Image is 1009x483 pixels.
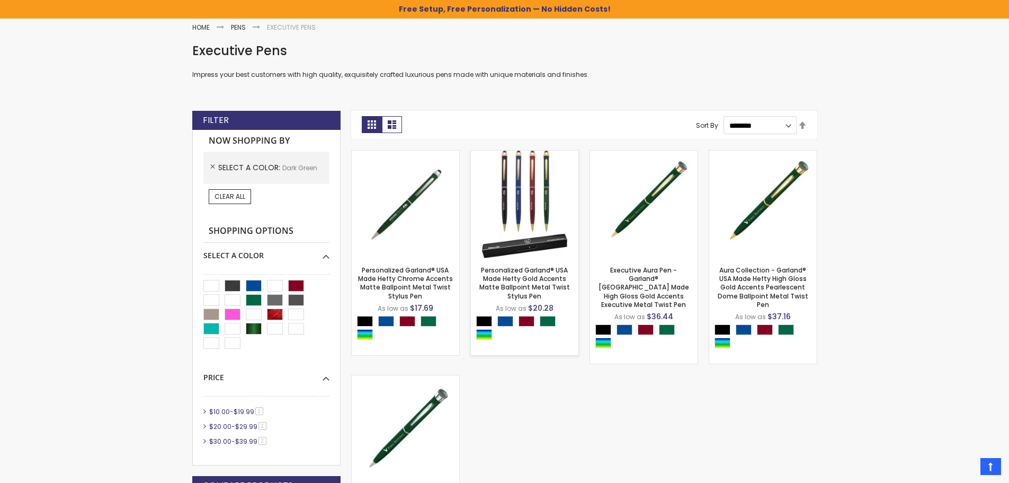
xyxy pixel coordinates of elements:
div: Assorted [357,329,373,340]
a: Aura Collection - Garland® USA Made Hefty High Gloss Gold Accents Pearlescent Dome Ballpoint Meta... [718,266,808,309]
span: $19.99 [234,407,254,416]
div: Black [715,324,730,335]
div: Assorted [595,338,611,348]
strong: Executive Pens [267,23,316,32]
strong: Now Shopping by [203,130,329,152]
img: Aura Collection - Garland® USA Made Hefty High Gloss Chrome Accents Pearlescent Dome Ballpoint Me... [352,375,459,483]
div: Black [476,316,492,327]
img: Personalized Garland® USA Made Hefty Chrome Accents Matte Ballpoint Metal Twist Stylus Pen-Dark G... [352,151,459,258]
span: As low as [735,312,766,321]
span: Clear All [215,192,245,201]
div: Select A Color [715,324,817,351]
img: Aura Collection - Garland® USA Made Hefty High Gloss Gold Accents Pearlescent Dome Ballpoint Meta... [709,151,817,258]
a: Aura Collection - Garland® USA Made Hefty High Gloss Gold Accents Pearlescent Dome Ballpoint Meta... [709,150,817,159]
span: Select A Color [218,162,282,173]
span: $20.00 [209,422,231,431]
div: Select A Color [476,316,578,343]
div: Burgundy [757,324,773,335]
span: $37.16 [767,311,791,322]
span: $30.00 [209,437,231,446]
a: Clear All [209,189,251,204]
span: $29.99 [235,422,257,431]
div: Select A Color [357,316,459,343]
div: Assorted [476,329,492,340]
span: $20.28 [528,303,553,313]
div: Burgundy [638,324,654,335]
div: Dark Blue [736,324,752,335]
span: 1 [255,407,263,415]
div: Black [357,316,373,327]
h1: Executive Pens [192,42,817,59]
div: Burgundy [399,316,415,327]
span: 2 [258,437,266,445]
div: Dark Blue [378,316,394,327]
div: Burgundy [519,316,534,327]
label: Sort By [696,121,718,130]
a: $30.00-$39.992 [207,437,270,446]
div: Dark Green [540,316,556,327]
a: $20.00-$29.992 [207,422,270,431]
a: Personalized Garland® USA Made Hefty Gold Accents Matte Ballpoint Metal Twist Stylus Pen [471,150,578,159]
strong: Grid [362,116,382,133]
span: As low as [614,312,645,321]
a: Aura Collection - Garland® USA Made Hefty High Gloss Chrome Accents Pearlescent Dome Ballpoint Me... [352,375,459,384]
a: Executive Aura Pen - Garland® USA Made High Gloss Gold Accents Executive Metal Twist Pen-Dark Green [590,150,698,159]
span: $17.69 [410,303,433,313]
span: 2 [258,422,266,430]
img: Personalized Garland® USA Made Hefty Gold Accents Matte Ballpoint Metal Twist Stylus Pen [471,151,578,258]
span: As low as [496,304,526,313]
span: Dark Green [282,163,317,172]
a: $10.00-$19.991 [207,407,267,416]
span: $39.99 [235,437,257,446]
strong: Filter [203,115,229,126]
iframe: Google Customer Reviews [922,454,1009,483]
a: Home [192,23,210,32]
a: Personalized Garland® USA Made Hefty Chrome Accents Matte Ballpoint Metal Twist Stylus Pen-Dark G... [352,150,459,159]
span: $36.44 [647,311,673,322]
span: As low as [378,304,408,313]
div: Select A Color [203,243,329,261]
a: Pens [231,23,246,32]
div: Dark Green [421,316,436,327]
div: Select A Color [595,324,698,351]
span: $10.00 [209,407,230,416]
a: Personalized Garland® USA Made Hefty Gold Accents Matte Ballpoint Metal Twist Stylus Pen [479,266,570,301]
strong: Shopping Options [203,220,329,243]
div: Dark Green [778,324,794,335]
a: Personalized Garland® USA Made Hefty Chrome Accents Matte Ballpoint Metal Twist Stylus Pen [358,266,453,301]
div: Assorted [715,338,730,348]
div: Dark Blue [497,316,513,327]
div: Dark Green [659,324,675,335]
p: Impress your best customers with high quality, exquisitely crafted luxurious pens made with uniqu... [192,71,817,79]
div: Price [203,365,329,383]
a: Executive Aura Pen - Garland® [GEOGRAPHIC_DATA] Made High Gloss Gold Accents Executive Metal Twis... [599,266,689,309]
div: Dark Blue [617,324,632,335]
div: Black [595,324,611,335]
img: Executive Aura Pen - Garland® USA Made High Gloss Gold Accents Executive Metal Twist Pen-Dark Green [590,151,698,258]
